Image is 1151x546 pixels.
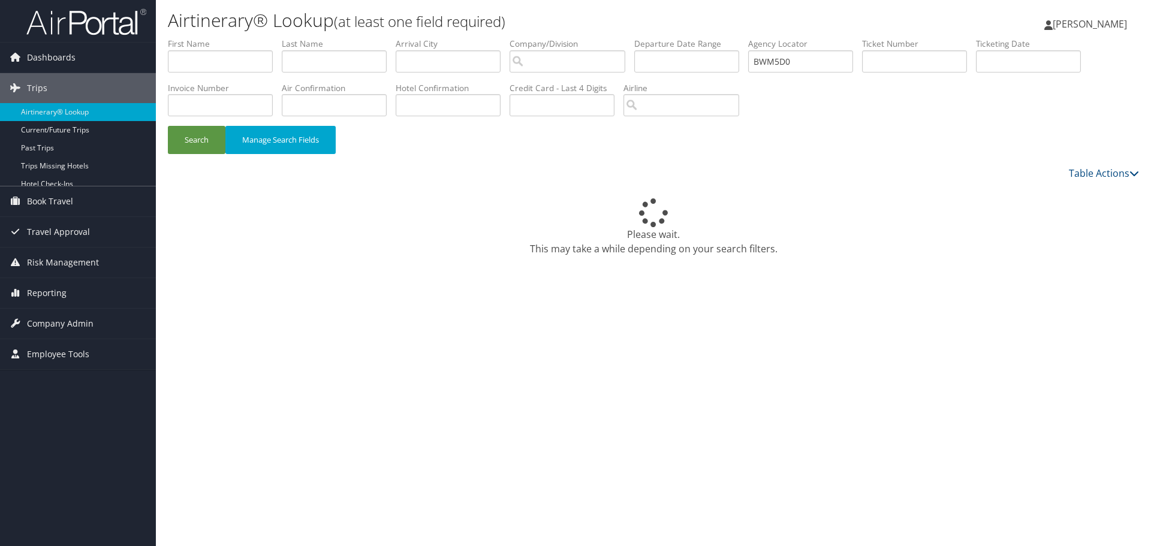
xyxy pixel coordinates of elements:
[282,38,396,50] label: Last Name
[396,38,510,50] label: Arrival City
[27,217,90,247] span: Travel Approval
[1044,6,1139,42] a: [PERSON_NAME]
[1069,167,1139,180] a: Table Actions
[168,8,815,33] h1: Airtinerary® Lookup
[1053,17,1127,31] span: [PERSON_NAME]
[168,198,1139,256] div: Please wait. This may take a while depending on your search filters.
[168,126,225,154] button: Search
[396,82,510,94] label: Hotel Confirmation
[976,38,1090,50] label: Ticketing Date
[623,82,748,94] label: Airline
[27,186,73,216] span: Book Travel
[27,73,47,103] span: Trips
[510,38,634,50] label: Company/Division
[748,38,862,50] label: Agency Locator
[168,82,282,94] label: Invoice Number
[862,38,976,50] label: Ticket Number
[27,309,94,339] span: Company Admin
[27,278,67,308] span: Reporting
[282,82,396,94] label: Air Confirmation
[225,126,336,154] button: Manage Search Fields
[334,11,505,31] small: (at least one field required)
[168,38,282,50] label: First Name
[27,339,89,369] span: Employee Tools
[634,38,748,50] label: Departure Date Range
[27,43,76,73] span: Dashboards
[26,8,146,36] img: airportal-logo.png
[27,248,99,277] span: Risk Management
[510,82,623,94] label: Credit Card - Last 4 Digits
